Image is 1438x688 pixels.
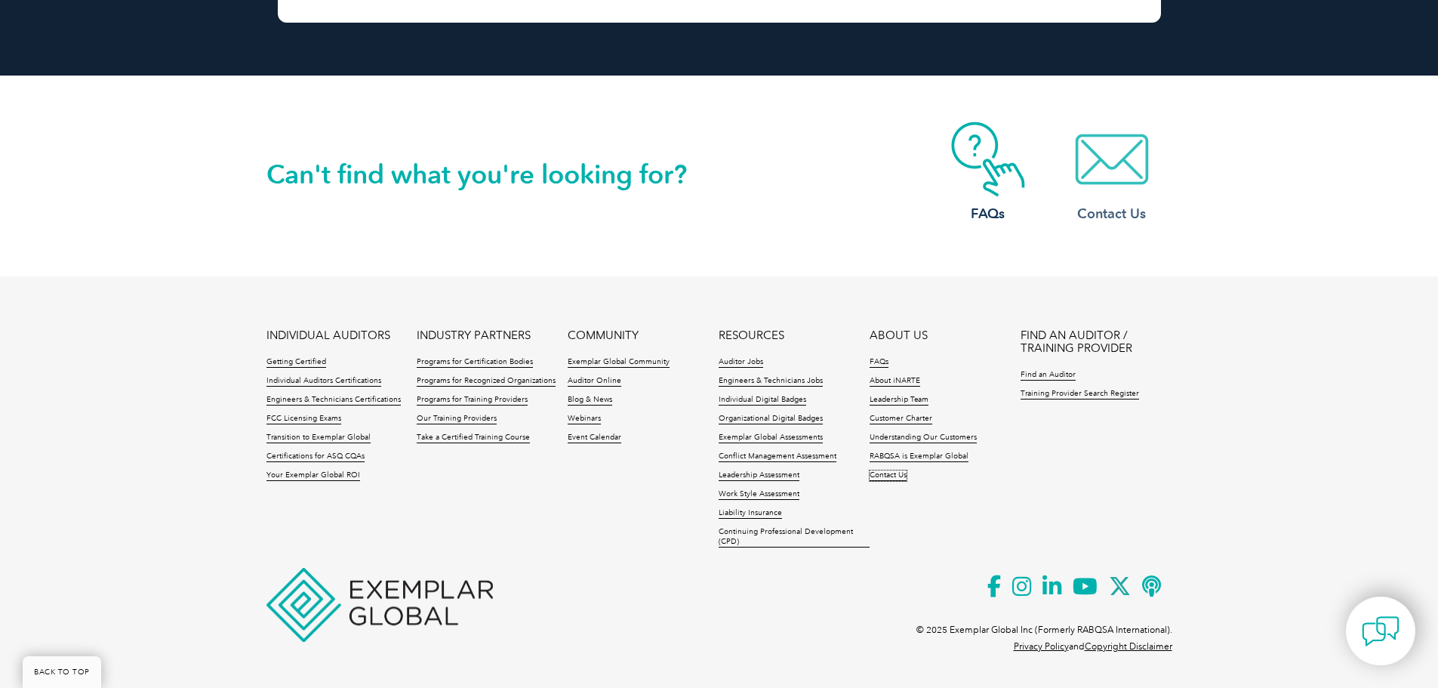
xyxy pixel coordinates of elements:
a: Blog & News [568,395,612,406]
a: Understanding Our Customers [870,433,977,443]
a: Exemplar Global Community [568,357,670,368]
img: contact-email.webp [1052,122,1172,197]
a: Exemplar Global Assessments [719,433,823,443]
a: COMMUNITY [568,329,639,342]
p: and [1014,638,1172,655]
a: Individual Auditors Certifications [266,376,381,387]
img: Exemplar Global [266,568,493,642]
img: contact-faq.webp [928,122,1048,197]
a: Work Style Assessment [719,489,799,500]
a: FIND AN AUDITOR / TRAINING PROVIDER [1021,329,1172,355]
a: INDIVIDUAL AUDITORS [266,329,390,342]
a: Engineers & Technicians Certifications [266,395,401,406]
a: INDUSTRY PARTNERS [417,329,531,342]
a: Organizational Digital Badges [719,414,823,424]
a: Customer Charter [870,414,932,424]
a: Auditor Online [568,376,621,387]
a: Event Calendar [568,433,621,443]
a: Leadership Team [870,395,928,406]
a: RABQSA is Exemplar Global [870,452,968,462]
a: ABOUT US [870,329,928,342]
img: contact-chat.png [1362,612,1400,650]
a: Continuing Professional Development (CPD) [719,527,870,548]
a: Programs for Certification Bodies [417,357,533,368]
a: Auditor Jobs [719,357,763,368]
a: Certifications for ASQ CQAs [266,452,365,462]
a: Liability Insurance [719,508,782,519]
p: © 2025 Exemplar Global Inc (Formerly RABQSA International). [916,622,1172,638]
a: Take a Certified Training Course [417,433,530,443]
a: Find an Auditor [1021,370,1076,381]
a: Training Provider Search Register [1021,389,1139,400]
a: Privacy Policy [1014,641,1069,652]
a: Transition to Exemplar Global [266,433,371,443]
a: Contact Us [870,470,907,481]
a: Programs for Training Providers [417,395,528,406]
a: BACK TO TOP [23,656,101,688]
a: Getting Certified [266,357,326,368]
a: Leadership Assessment [719,470,799,481]
a: Copyright Disclaimer [1085,641,1172,652]
a: Your Exemplar Global ROI [266,470,360,481]
a: Engineers & Technicians Jobs [719,376,823,387]
a: FCC Licensing Exams [266,414,341,424]
a: RESOURCES [719,329,784,342]
a: Our Training Providers [417,414,497,424]
a: Individual Digital Badges [719,395,806,406]
h3: FAQs [928,205,1048,224]
h3: Contact Us [1052,205,1172,224]
h2: Can't find what you're looking for? [266,162,719,187]
a: Contact Us [1052,122,1172,224]
a: FAQs [928,122,1048,224]
a: Conflict Management Assessment [719,452,836,462]
a: About iNARTE [870,376,920,387]
a: FAQs [870,357,888,368]
a: Programs for Recognized Organizations [417,376,556,387]
a: Webinars [568,414,601,424]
